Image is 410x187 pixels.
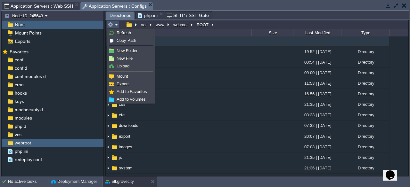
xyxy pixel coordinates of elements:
div: Directory [341,57,389,67]
img: AMDAwAAAACH5BAEAAAAALAAAAAABAAEAAAICRAEAOw== [106,110,111,120]
a: New File [108,55,154,62]
img: AMDAwAAAACH5BAEAAAAALAAAAAABAAEAAAICRAEAOw== [111,165,118,172]
div: 20:07 | [DATE] [293,131,341,141]
div: 00:54 | [DATE] [293,57,341,67]
a: images [118,144,133,150]
span: SFTP / SSH Gate [167,12,209,19]
button: www [155,22,166,27]
img: AMDAwAAAACH5BAEAAAAALAAAAAABAAEAAAICRAEAOw== [111,154,118,161]
a: modsecurity.d [13,107,44,113]
a: system [118,165,134,171]
a: conf.modules.d [13,74,47,79]
img: AMDAwAAAACH5BAEAAAAALAAAAAABAAEAAAICRAEAOw== [106,142,111,152]
span: New File [117,56,133,61]
div: 21:35 | [DATE] [293,152,341,162]
button: ROOT [196,22,210,27]
a: Exports [14,38,31,44]
a: cte [118,112,126,118]
span: Export [117,82,129,86]
a: redeploy.conf [13,157,43,162]
a: Refresh [108,29,154,36]
span: Add to Volumes [117,97,146,102]
span: cron [13,82,25,88]
div: Directory [341,152,389,162]
img: AMDAwAAAACH5BAEAAAAALAAAAAABAAEAAAICRAEAOw== [111,175,118,182]
div: 21:36 | [DATE] [293,163,341,173]
button: Deployment Manager [51,178,97,185]
a: Add to Favorites [108,88,154,95]
div: Directory [341,163,389,173]
a: Mount Points [14,30,43,36]
span: vcs [13,132,22,137]
a: js [118,155,123,160]
span: Favorites [8,49,29,55]
a: Mount [108,73,154,80]
div: Directory [341,78,389,88]
a: php.d [13,123,27,129]
div: Name [106,29,251,36]
img: AMDAwAAAACH5BAEAAAAALAAAAAABAAEAAAICRAEAOw== [106,153,111,163]
a: downloads [118,123,139,128]
span: Directories [110,12,131,19]
a: keys [13,98,25,104]
span: Mount [117,74,128,79]
div: Directory [341,142,389,152]
img: AMDAwAAAACH5BAEAAAAALAAAAAABAAEAAAICRAEAOw== [106,174,111,184]
span: php.ini [138,12,158,19]
img: AMDAwAAAACH5BAEAAAAALAAAAAABAAEAAAICRAEAOw== [111,122,118,129]
a: Upload [108,63,154,70]
span: Application Servers : Configs [82,2,147,10]
span: conf [13,57,24,63]
a: hooks [13,90,28,96]
a: New Folder [108,47,154,54]
div: Directory [341,131,389,141]
div: 11:53 | [DATE] [293,78,341,88]
div: Directory [341,174,389,183]
img: AMDAwAAAACH5BAEAAAAALAAAAAABAAEAAAICRAEAOw== [111,101,118,108]
div: Directory [341,121,389,130]
a: conf.d [13,65,28,71]
div: Directory [341,99,389,109]
span: Application Servers : Web SSH [4,2,73,10]
a: php.ini [13,148,29,154]
div: Directory [341,68,389,78]
div: Last Modified [294,29,341,36]
div: 07:03 | [DATE] [293,142,341,152]
input: Click to enter the path [106,20,408,29]
div: 16:56 | [DATE] [293,89,341,99]
div: Size [252,29,293,36]
iframe: chat widget [383,161,404,181]
a: uploads [118,176,134,181]
a: Root [14,22,26,27]
button: webroot [172,22,189,27]
span: Upload [117,64,129,68]
span: Copy Path [117,38,136,43]
img: AMDAwAAAACH5BAEAAAAALAAAAAABAAEAAAICRAEAOw== [111,144,118,151]
img: AMDAwAAAACH5BAEAAAAALAAAAAABAAEAAAICRAEAOw== [106,163,111,173]
img: AMDAwAAAACH5BAEAAAAALAAAAAABAAEAAAICRAEAOw== [106,121,111,131]
a: export [118,134,131,139]
div: 09:09 | [DATE] [293,174,341,183]
a: modules [13,115,33,121]
button: elkgrovecity [105,178,134,185]
button: Node ID: 245643 [4,13,45,19]
img: AMDAwAAAACH5BAEAAAAALAAAAAABAAEAAAICRAEAOw== [111,133,118,140]
a: Favorites [8,49,29,54]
